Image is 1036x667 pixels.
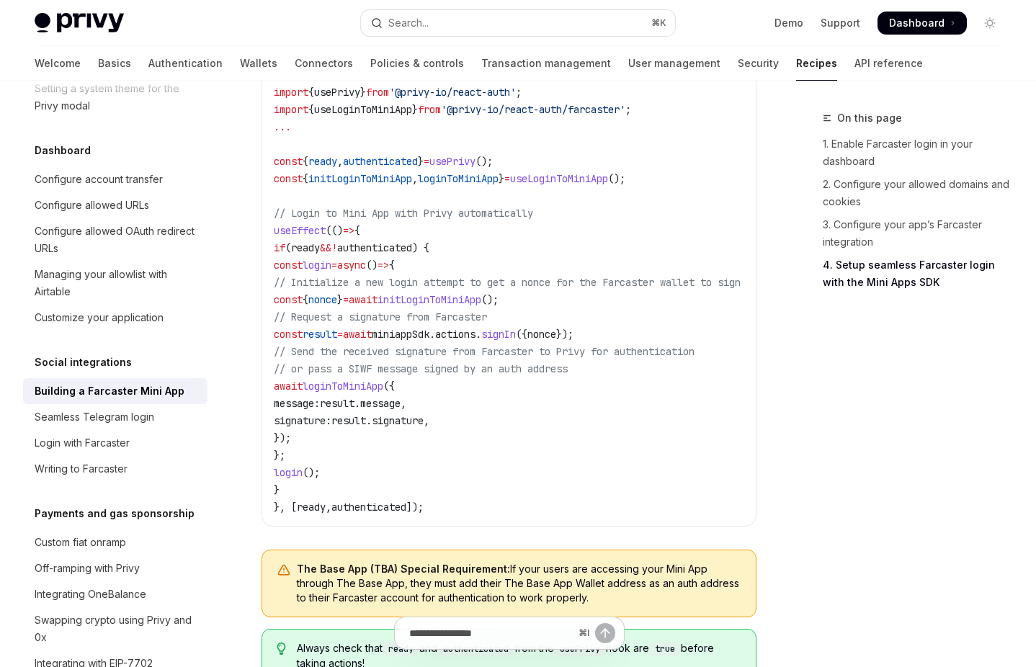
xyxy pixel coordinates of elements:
div: Customize your application [35,309,164,326]
h5: Dashboard [35,142,91,159]
div: Managing your allowlist with Airtable [35,266,199,300]
span: }; [274,449,285,462]
span: = [337,328,343,341]
a: User management [628,46,720,81]
span: } [360,86,366,99]
a: Integrating OneBalance [23,581,207,607]
span: => [378,259,389,272]
span: , [401,397,406,410]
svg: Warning [277,563,291,578]
span: result [331,414,366,427]
span: { [303,155,308,168]
span: nonce [308,293,337,306]
span: { [308,86,314,99]
img: light logo [35,13,124,33]
span: // Send the received signature from Farcaster to Privy for authentication [274,345,695,358]
span: ) { [412,241,429,254]
a: Seamless Telegram login [23,404,207,430]
span: '@farcaster/miniapp-sdk' [389,68,527,81]
input: Ask a question... [409,617,573,649]
a: Demo [774,16,803,30]
span: If your users are accessing your Mini App through The Base App, they must add their The Base App ... [297,562,741,605]
a: 4. Setup seamless Farcaster login with the Mini Apps SDK [823,254,1013,294]
div: Configure account transfer [35,171,163,188]
span: await [274,380,303,393]
span: On this page [837,109,902,127]
span: ready [291,241,320,254]
span: message: [274,397,320,410]
span: } [274,483,280,496]
div: Custom fiat onramp [35,534,126,551]
span: nonce [527,328,556,341]
a: API reference [854,46,923,81]
div: Search... [388,14,429,32]
a: Swapping crypto using Privy and 0x [23,607,207,650]
span: , [326,501,331,514]
span: signIn [481,328,516,341]
span: authenticated [337,241,412,254]
a: 1. Enable Farcaster login in your dashboard [823,133,1013,173]
span: . [429,328,435,341]
span: = [504,172,510,185]
span: '@privy-io/react-auth/farcaster' [441,103,625,116]
span: actions [435,328,475,341]
span: ({ [516,328,527,341]
a: 2. Configure your allowed domains and cookies [823,173,1013,213]
span: loginToMiniApp [418,172,499,185]
span: , [412,172,418,185]
span: }); [556,328,573,341]
a: Off-ramping with Privy [23,555,207,581]
a: Custom fiat onramp [23,529,207,555]
span: } [418,155,424,168]
span: () [366,259,378,272]
span: authenticated [343,155,418,168]
a: Policies & controls [370,46,464,81]
h5: Social integrations [35,354,132,371]
span: (); [475,155,493,168]
span: initLoginToMiniApp [378,293,481,306]
a: Support [821,16,860,30]
span: useEffect [274,224,326,237]
span: await [349,293,378,306]
span: { [303,172,308,185]
span: { [354,224,360,237]
span: }, [ [274,501,297,514]
span: login [274,466,303,479]
span: loginToMiniApp [303,380,383,393]
a: Managing your allowlist with Airtable [23,261,207,305]
span: = [331,259,337,272]
span: // Initialize a new login attempt to get a nonce for the Farcaster wallet to sign [274,276,741,289]
span: signature [372,414,424,427]
span: } [412,103,418,116]
span: from [418,103,441,116]
span: { [308,103,314,116]
div: Configure allowed URLs [35,197,149,214]
span: (); [481,293,499,306]
span: login [303,259,331,272]
a: Configure allowed URLs [23,192,207,218]
div: Writing to Farcaster [35,460,128,478]
span: import [274,68,308,81]
a: Wallets [240,46,277,81]
span: ; [516,86,522,99]
div: Login with Farcaster [35,434,130,452]
span: ; [625,103,631,116]
span: authenticated [331,501,406,514]
h5: Payments and gas sponsorship [35,505,195,522]
span: ... [274,120,291,133]
span: . [354,397,360,410]
button: Send message [595,623,615,643]
strong: The Base App (TBA) Special Requirement: [297,563,510,575]
span: // or pass a SIWF message signed by an auth address [274,362,568,375]
span: ]); [406,501,424,514]
span: } [499,172,504,185]
span: miniappSdk [308,68,366,81]
a: Welcome [35,46,81,81]
a: Security [738,46,779,81]
span: ready [297,501,326,514]
a: Connectors [295,46,353,81]
span: const [274,328,303,341]
span: await [343,328,372,341]
span: message [360,397,401,410]
span: ({ [383,380,395,393]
